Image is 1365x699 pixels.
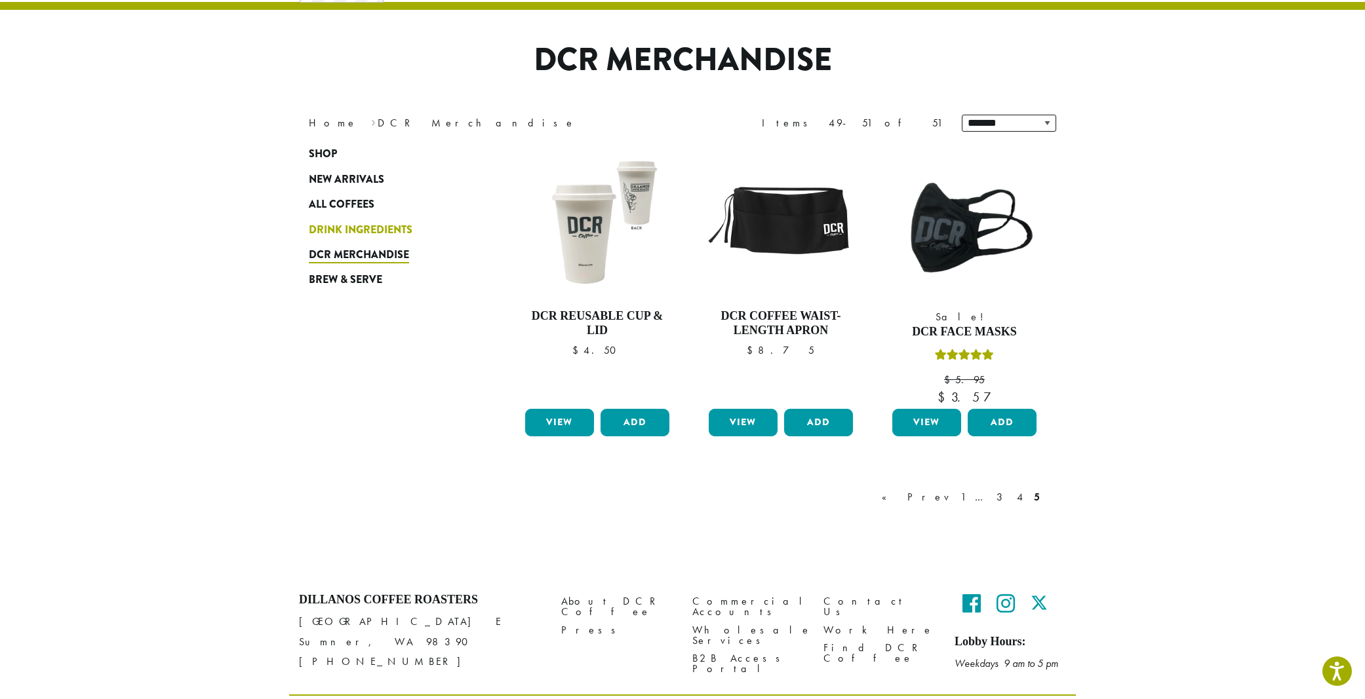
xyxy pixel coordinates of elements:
a: Contact Us [823,593,935,621]
div: Rated 5.00 out of 5 [935,347,994,367]
a: Shop [309,142,466,166]
a: 1 [958,489,968,505]
span: › [371,111,376,131]
a: Commercial Accounts [692,593,804,621]
button: Add [968,409,1037,436]
span: Shop [309,146,337,162]
a: New Arrivals [309,167,466,192]
div: Items 49-51 of 51 [762,115,942,131]
span: DCR Merchandise [309,247,409,263]
bdi: 3.57 [938,388,991,406]
a: View [709,409,778,436]
a: About DCR Coffee [561,593,673,621]
span: Sale! [889,309,1040,325]
button: Add [601,409,669,436]
h4: Dillanos Coffee Roasters [299,593,542,607]
a: « Prev [879,489,954,505]
a: 3 [994,489,1010,505]
span: Drink Ingredients [309,222,412,238]
img: LO2858.01.png [705,148,856,299]
a: 5 [1031,489,1042,505]
a: Work Here [823,621,935,639]
a: Sale! DCR Face MasksRated 5.00 out of 5 $5.95 [889,148,1040,404]
h4: DCR Reusable Cup & Lid [522,309,673,337]
p: [GEOGRAPHIC_DATA] E Sumner, WA 98390 [PHONE_NUMBER] [299,612,542,671]
a: Drink Ingredients [309,217,466,242]
a: DCR Reusable Cup & Lid $4.50 [522,148,673,404]
bdi: 4.50 [572,343,622,357]
a: Home [309,116,357,130]
bdi: 5.95 [944,373,985,387]
a: All Coffees [309,192,466,217]
button: Add [784,409,853,436]
span: New Arrivals [309,172,384,188]
a: DCR Merchandise [309,242,466,267]
a: View [892,409,961,436]
a: DCR Coffee Waist-Length Apron $8.75 [705,148,856,404]
a: … [972,489,990,505]
span: $ [944,373,955,387]
h4: DCR Face Masks [889,325,1040,339]
a: Press [561,621,673,639]
span: All Coffees [309,197,374,213]
a: B2B Access Portal [692,649,804,677]
h4: DCR Coffee Waist-Length Apron [705,309,856,337]
h1: DCR Merchandise [299,41,1066,79]
a: Wholesale Services [692,621,804,649]
nav: Breadcrumb [309,115,663,131]
em: Weekdays 9 am to 5 pm [955,656,1058,670]
h5: Lobby Hours: [955,635,1066,649]
a: View [525,409,594,436]
span: $ [938,388,951,406]
span: Brew & Serve [309,272,382,288]
a: Find DCR Coffee [823,639,935,667]
span: $ [572,343,584,357]
span: $ [747,343,758,357]
bdi: 8.75 [747,343,814,357]
img: LO1212.01.png [522,148,673,299]
a: Brew & Serve [309,267,466,292]
a: 4 [1014,489,1027,505]
img: Mask_WhiteBackground-300x300.png [889,148,1040,299]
